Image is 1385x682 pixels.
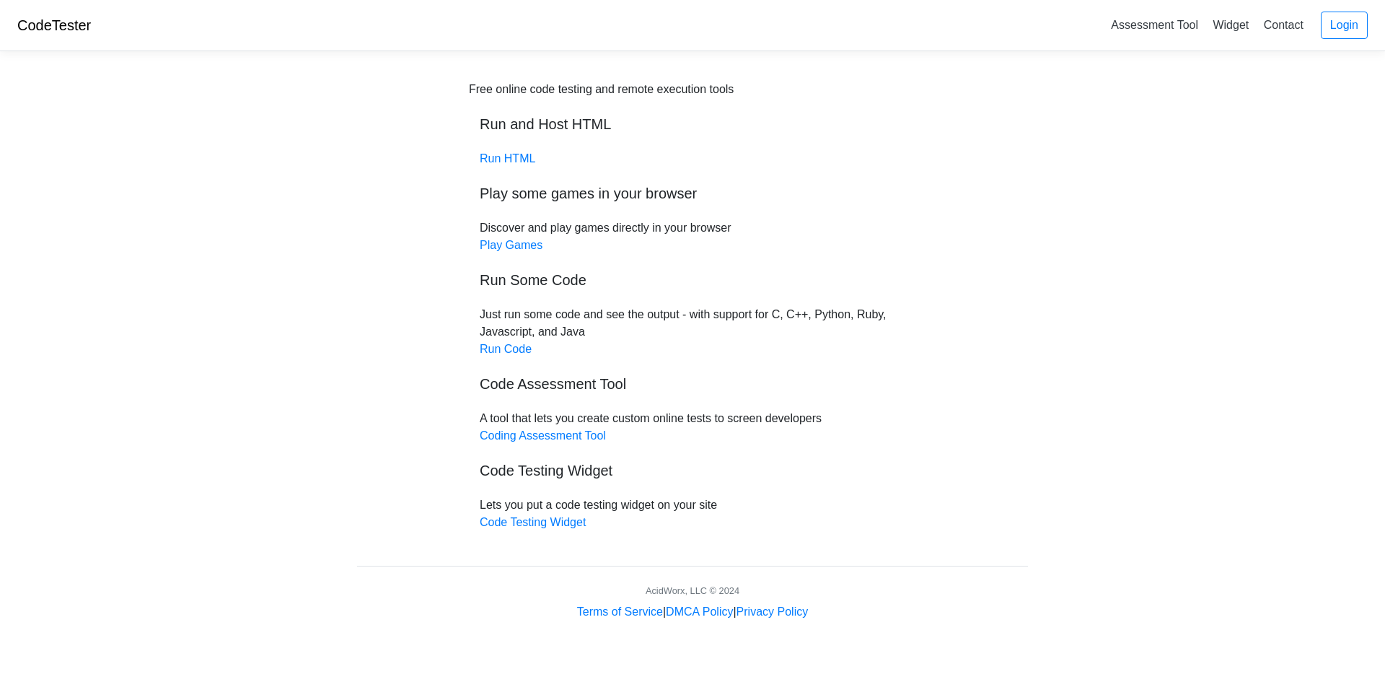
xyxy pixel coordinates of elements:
[480,429,606,442] a: Coding Assessment Tool
[480,271,905,289] h5: Run Some Code
[1321,12,1368,39] a: Login
[666,606,733,618] a: DMCA Policy
[480,115,905,133] h5: Run and Host HTML
[480,185,905,202] h5: Play some games in your browser
[480,239,542,251] a: Play Games
[17,17,91,33] a: CodeTester
[480,516,586,528] a: Code Testing Widget
[1258,13,1309,37] a: Contact
[646,584,739,598] div: AcidWorx, LLC © 2024
[1105,13,1204,37] a: Assessment Tool
[480,343,532,355] a: Run Code
[469,81,916,531] div: Discover and play games directly in your browser Just run some code and see the output - with sup...
[577,603,808,621] div: | |
[480,462,905,479] h5: Code Testing Widget
[480,152,535,165] a: Run HTML
[1207,13,1254,37] a: Widget
[469,81,734,98] div: Free online code testing and remote execution tools
[480,375,905,393] h5: Code Assessment Tool
[577,606,663,618] a: Terms of Service
[737,606,809,618] a: Privacy Policy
